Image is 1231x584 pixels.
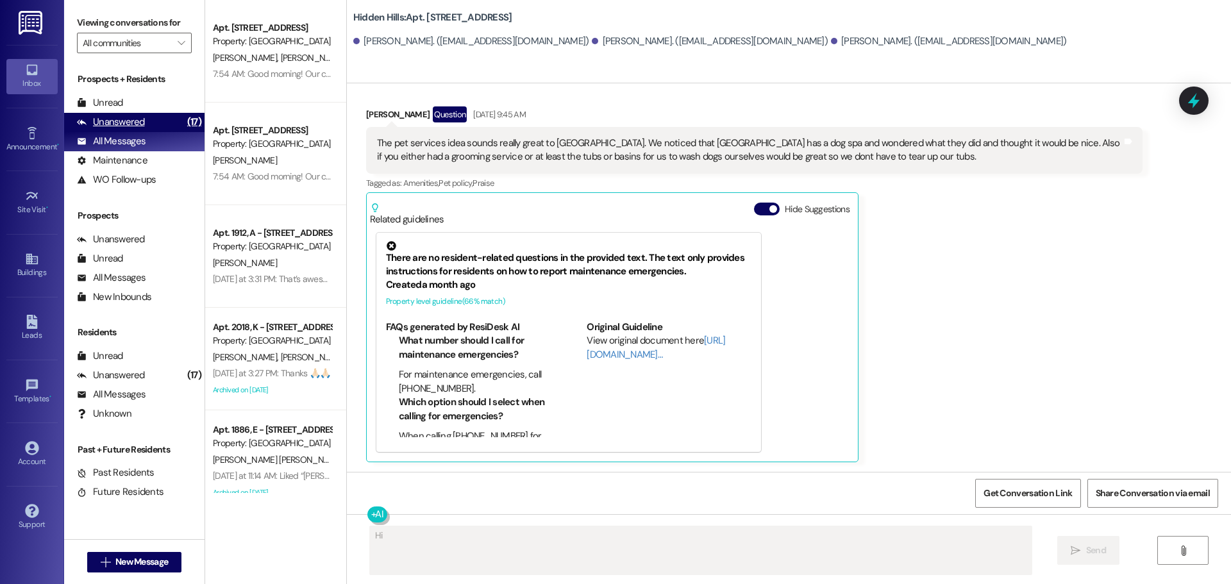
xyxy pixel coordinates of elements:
[399,396,551,423] li: Which option should I select when calling for emergencies?
[57,140,59,149] span: •
[178,38,185,48] i: 
[77,407,131,421] div: Unknown
[213,437,331,450] div: Property: [GEOGRAPHIC_DATA]
[77,173,156,187] div: WO Follow-ups
[433,106,467,122] div: Question
[46,203,48,212] span: •
[386,241,751,279] div: There are no resident-related questions in the provided text. The text only provides instructions...
[64,326,205,339] div: Residents
[386,278,751,292] div: Created a month ago
[984,487,1072,500] span: Get Conversation Link
[6,248,58,283] a: Buildings
[213,68,912,79] div: 7:54 AM: Good morning! Our contractors will begin work on your balcony this morning. Please make ...
[87,552,182,572] button: New Message
[386,321,519,333] b: FAQs generated by ResiDesk AI
[785,203,850,216] label: Hide Suggestions
[213,321,331,334] div: Apt. 2018, K - [STREET_ADDRESS]
[213,367,330,379] div: [DATE] at 3:27 PM: Thanks 🙏🏻🙏🏻
[399,368,551,396] li: For maintenance emergencies, call [PHONE_NUMBER].
[212,485,333,501] div: Archived on [DATE]
[213,334,331,347] div: Property: [GEOGRAPHIC_DATA]
[213,137,331,151] div: Property: [GEOGRAPHIC_DATA]
[77,271,146,285] div: All Messages
[19,11,45,35] img: ResiDesk Logo
[77,135,146,148] div: All Messages
[213,470,960,481] div: [DATE] at 11:14 AM: Liked “[PERSON_NAME] ([GEOGRAPHIC_DATA]): Hi, [PERSON_NAME]! I have put in a ...
[77,369,145,382] div: Unanswered
[1071,546,1080,556] i: 
[587,334,725,360] a: [URL][DOMAIN_NAME]…
[213,423,331,437] div: Apt. 1886, E - [STREET_ADDRESS]
[213,273,957,285] div: [DATE] at 3:31 PM: That’s awesome to hear, [PERSON_NAME]! Thank you! If you don’t mind, would you...
[831,35,1067,48] div: [PERSON_NAME]. ([EMAIL_ADDRESS][DOMAIN_NAME])
[439,178,473,188] span: Pet policy ,
[213,21,331,35] div: Apt. [STREET_ADDRESS]
[77,154,147,167] div: Maintenance
[64,72,205,86] div: Prospects + Residents
[213,124,331,137] div: Apt. [STREET_ADDRESS]
[77,485,163,499] div: Future Residents
[77,290,151,304] div: New Inbounds
[49,392,51,401] span: •
[399,430,551,471] li: When calling [PHONE_NUMBER] for emergencies, press #3 to leave a message for the on-call team.
[975,479,1080,508] button: Get Conversation Link
[213,351,281,363] span: [PERSON_NAME]
[473,178,494,188] span: Praise
[213,240,331,253] div: Property: [GEOGRAPHIC_DATA]
[1057,536,1119,565] button: Send
[370,203,444,226] div: Related guidelines
[213,226,331,240] div: Apt. 1912, A - [STREET_ADDRESS]
[366,106,1143,127] div: [PERSON_NAME]
[213,171,912,182] div: 7:54 AM: Good morning! Our contractors will begin work on your balcony this morning. Please make ...
[77,96,123,110] div: Unread
[353,11,512,24] b: Hidden Hills: Apt. [STREET_ADDRESS]
[77,115,145,129] div: Unanswered
[386,295,751,308] div: Property level guideline ( 66 % match)
[353,35,589,48] div: [PERSON_NAME]. ([EMAIL_ADDRESS][DOMAIN_NAME])
[77,252,123,265] div: Unread
[1096,487,1210,500] span: Share Conversation via email
[6,185,58,220] a: Site Visit •
[184,112,205,132] div: (17)
[6,437,58,472] a: Account
[399,334,551,362] li: What number should I call for maintenance emergencies?
[6,500,58,535] a: Support
[212,382,333,398] div: Archived on [DATE]
[64,209,205,222] div: Prospects
[1086,544,1106,557] span: Send
[77,233,145,246] div: Unanswered
[1087,479,1218,508] button: Share Conversation via email
[115,555,168,569] span: New Message
[213,52,281,63] span: [PERSON_NAME]
[403,178,439,188] span: Amenities ,
[64,443,205,456] div: Past + Future Residents
[587,321,662,333] b: Original Guideline
[77,13,192,33] label: Viewing conversations for
[366,174,1143,192] div: Tagged as:
[370,526,1032,574] textarea: Fetching suggested responses. Please feel free to read through the conversation in the meantime.
[6,374,58,409] a: Templates •
[592,35,828,48] div: [PERSON_NAME]. ([EMAIL_ADDRESS][DOMAIN_NAME])
[184,365,205,385] div: (17)
[83,33,171,53] input: All communities
[6,311,58,346] a: Leads
[377,137,1122,164] div: The pet services idea sounds really great to [GEOGRAPHIC_DATA]. We noticed that [GEOGRAPHIC_DATA]...
[213,454,343,465] span: [PERSON_NAME] [PERSON_NAME]
[280,351,344,363] span: [PERSON_NAME]
[6,59,58,94] a: Inbox
[77,466,155,480] div: Past Residents
[213,154,277,166] span: [PERSON_NAME]
[587,334,751,362] div: View original document here
[77,388,146,401] div: All Messages
[1178,546,1188,556] i: 
[470,108,526,121] div: [DATE] 9:45 AM
[213,35,331,48] div: Property: [GEOGRAPHIC_DATA]
[213,257,277,269] span: [PERSON_NAME]
[101,557,110,567] i: 
[280,52,344,63] span: [PERSON_NAME]
[77,349,123,363] div: Unread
